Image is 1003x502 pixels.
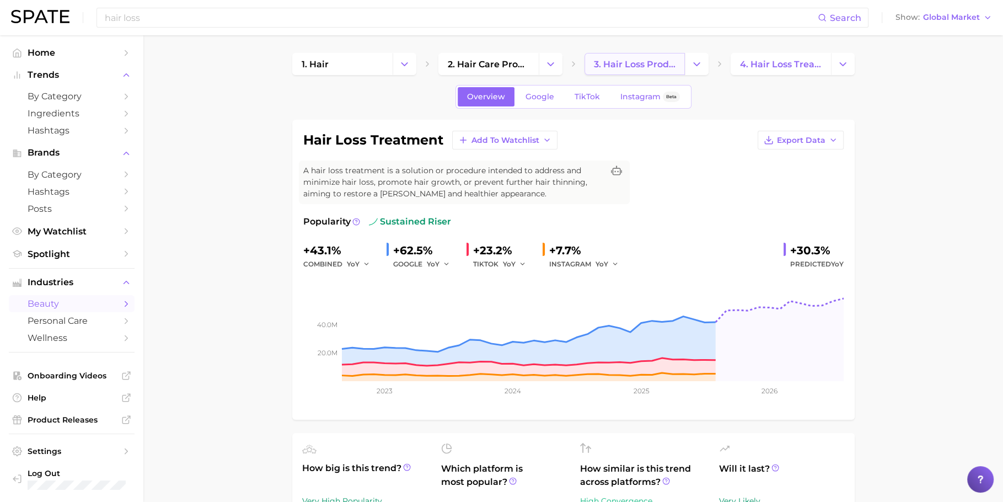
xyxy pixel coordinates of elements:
[471,136,539,145] span: Add to Watchlist
[427,258,450,271] button: YoY
[594,59,675,70] span: 3. hair loss products
[28,446,116,456] span: Settings
[28,91,116,102] span: by Category
[9,183,135,200] a: Hashtags
[575,92,600,102] span: TikTok
[620,92,661,102] span: Instagram
[369,215,451,228] span: sustained riser
[28,393,116,403] span: Help
[393,242,458,259] div: +62.5%
[9,465,135,494] a: Log out. Currently logged in with e-mail jenny.zeng@spate.nyc.
[473,242,534,259] div: +23.2%
[28,316,116,326] span: personal care
[377,387,393,395] tspan: 2023
[611,87,689,106] a: InstagramBeta
[9,44,135,61] a: Home
[685,53,709,75] button: Change Category
[441,462,567,499] span: Which platform is most popular?
[893,10,995,25] button: ShowGlobal Market
[761,387,777,395] tspan: 2026
[633,387,649,395] tspan: 2025
[758,131,844,149] button: Export Data
[9,295,135,312] a: beauty
[393,258,458,271] div: GOOGLE
[503,258,527,271] button: YoY
[28,298,116,309] span: beauty
[731,53,831,75] a: 4. hair loss treatment
[303,258,378,271] div: combined
[666,92,677,102] span: Beta
[580,462,706,489] span: How similar is this trend across platforms?
[539,53,562,75] button: Change Category
[9,389,135,406] a: Help
[740,59,822,70] span: 4. hair loss treatment
[516,87,564,106] a: Google
[448,59,529,70] span: 2. hair care products
[504,387,521,395] tspan: 2024
[292,53,393,75] a: 1. hair
[596,259,608,269] span: YoY
[28,277,116,287] span: Industries
[302,59,329,70] span: 1. hair
[584,53,685,75] a: 3. hair loss products
[28,226,116,237] span: My Watchlist
[895,14,920,20] span: Show
[719,462,845,489] span: Will it last?
[473,258,534,271] div: TIKTOK
[28,415,116,425] span: Product Releases
[347,258,371,271] button: YoY
[9,223,135,240] a: My Watchlist
[831,53,855,75] button: Change Category
[9,412,135,428] a: Product Releases
[28,204,116,214] span: Posts
[777,136,825,145] span: Export Data
[458,87,514,106] a: Overview
[28,249,116,259] span: Spotlight
[9,443,135,460] a: Settings
[28,371,116,381] span: Onboarding Videos
[347,259,360,269] span: YoY
[28,70,116,80] span: Trends
[565,87,609,106] a: TikTok
[9,67,135,83] button: Trends
[28,108,116,119] span: Ingredients
[9,105,135,122] a: Ingredients
[596,258,619,271] button: YoY
[9,145,135,161] button: Brands
[303,215,351,228] span: Popularity
[369,217,378,226] img: sustained riser
[9,329,135,346] a: wellness
[11,10,69,23] img: SPATE
[28,125,116,136] span: Hashtags
[9,274,135,291] button: Industries
[9,166,135,183] a: by Category
[503,259,516,269] span: YoY
[549,242,626,259] div: +7.7%
[9,200,135,217] a: Posts
[438,53,539,75] a: 2. hair care products
[28,468,126,478] span: Log Out
[790,258,844,271] span: Predicted
[303,133,443,147] h1: hair loss treatment
[452,131,557,149] button: Add to Watchlist
[28,333,116,343] span: wellness
[427,259,439,269] span: YoY
[923,14,980,20] span: Global Market
[790,242,844,259] div: +30.3%
[393,53,416,75] button: Change Category
[831,260,844,268] span: YoY
[302,462,428,489] span: How big is this trend?
[549,258,626,271] div: INSTAGRAM
[104,8,818,27] input: Search here for a brand, industry, or ingredient
[467,92,505,102] span: Overview
[9,88,135,105] a: by Category
[28,47,116,58] span: Home
[9,367,135,384] a: Onboarding Videos
[28,186,116,197] span: Hashtags
[525,92,554,102] span: Google
[303,165,603,200] span: A hair loss treatment is a solution or procedure intended to address and minimize hair loss, prom...
[9,245,135,263] a: Spotlight
[28,169,116,180] span: by Category
[830,13,861,23] span: Search
[303,242,378,259] div: +43.1%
